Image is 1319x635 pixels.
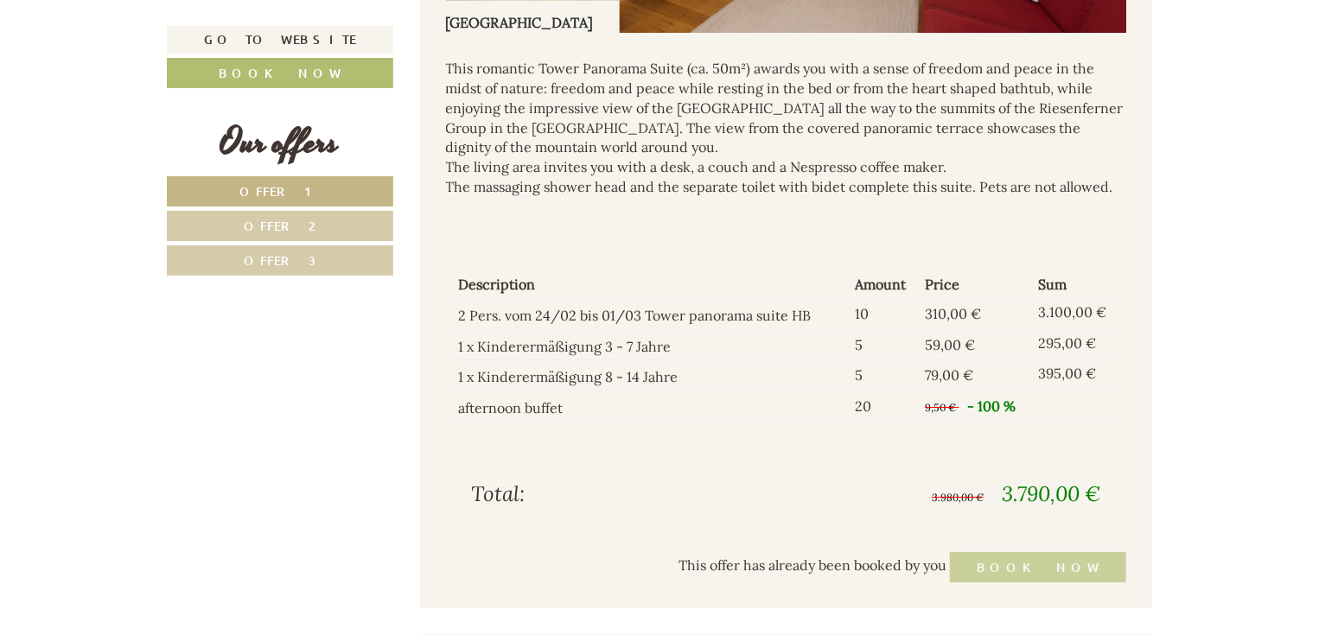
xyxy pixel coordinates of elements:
td: 1 x Kinderermäßigung 3 - 7 Jahre [459,329,849,360]
span: Offer 3 [244,252,316,269]
div: Our offers [167,118,393,168]
a: Book now [167,58,393,88]
td: 5 [848,360,918,391]
td: 1 x Kinderermäßigung 8 - 14 Jahre [459,360,849,391]
span: 3.790,00 € [1002,480,1100,507]
td: 20 [848,391,918,422]
span: Offer 2 [245,218,316,234]
td: 10 [848,298,918,329]
span: 9,50 € [926,401,957,414]
a: Go to website [167,26,393,54]
td: 3.100,00 € [1032,298,1113,329]
td: 395,00 € [1032,360,1113,391]
span: 79,00 € [926,366,974,384]
th: Amount [848,271,918,298]
p: This romantic Tower Panorama Suite (ca. 50m²) awards you with a sense of freedom and peace in the... [446,59,1127,197]
span: This offer has already been booked by you [679,557,946,575]
span: 310,00 € [926,305,982,322]
td: 5 [848,329,918,360]
th: Description [459,271,849,298]
span: - 100 % [968,397,1016,415]
td: 2 Pers. vom 24/02 bis 01/03 Tower panorama suite HB [459,298,849,329]
td: 295,00 € [1032,329,1113,360]
span: 59,00 € [926,336,976,353]
span: Offer 1 [240,183,321,200]
th: Price [919,271,1032,298]
td: afternoon buffet [459,391,849,422]
span: 3.980,00 € [932,491,984,504]
div: Total: [459,479,787,509]
th: Sum [1032,271,1113,298]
